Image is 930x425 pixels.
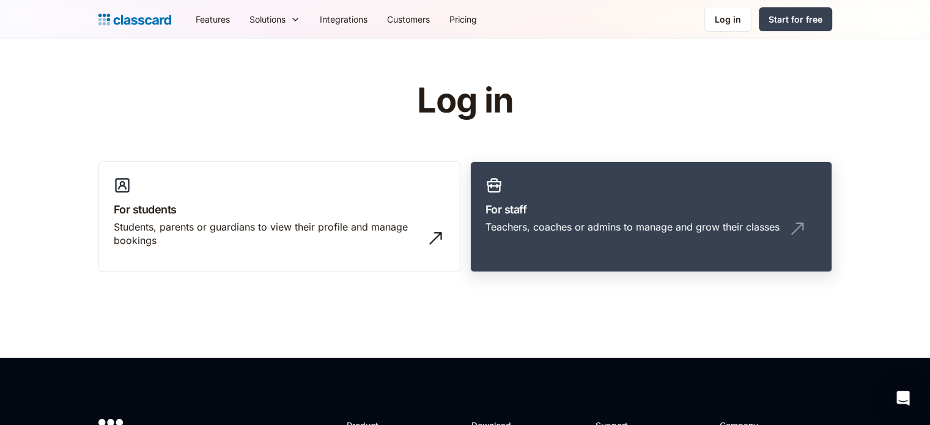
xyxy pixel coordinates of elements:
[377,6,440,33] a: Customers
[769,13,822,26] div: Start for free
[440,6,487,33] a: Pricing
[888,383,918,413] div: Open Intercom Messenger
[271,82,659,120] h1: Log in
[704,7,751,32] a: Log in
[759,7,832,31] a: Start for free
[310,6,377,33] a: Integrations
[470,161,832,273] a: For staffTeachers, coaches or admins to manage and grow their classes
[98,11,171,28] a: home
[249,13,286,26] div: Solutions
[485,220,780,234] div: Teachers, coaches or admins to manage and grow their classes
[715,13,741,26] div: Log in
[114,201,445,218] h3: For students
[186,6,240,33] a: Features
[240,6,310,33] div: Solutions
[114,220,421,248] div: Students, parents or guardians to view their profile and manage bookings
[485,201,817,218] h3: For staff
[98,161,460,273] a: For studentsStudents, parents or guardians to view their profile and manage bookings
